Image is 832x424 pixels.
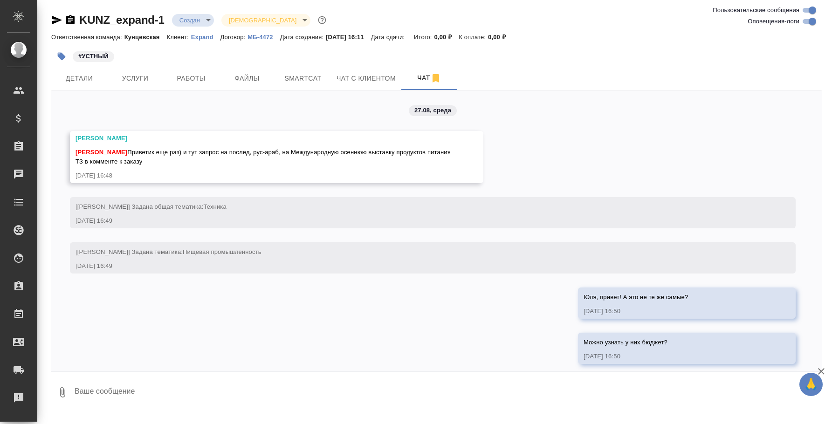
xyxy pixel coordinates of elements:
button: Доп статусы указывают на важность/срочность заказа [316,14,328,26]
span: Оповещения-логи [748,17,799,26]
p: Expand [191,34,220,41]
div: [DATE] 16:49 [76,216,763,226]
div: [DATE] 16:50 [584,307,763,316]
span: Работы [169,73,213,84]
span: Пищевая промышленность [183,248,261,255]
div: Создан [221,14,310,27]
div: [DATE] 16:48 [76,171,451,180]
span: [PERSON_NAME] [76,149,127,156]
span: Техника [203,203,227,210]
div: Создан [172,14,214,27]
span: Детали [57,73,102,84]
span: Можно узнать у них бюджет? [584,339,667,346]
a: МБ-4472 [248,33,280,41]
p: Итого: [414,34,434,41]
span: Юля, привет! А это не те же самые? [584,294,688,301]
div: [DATE] 16:50 [584,352,763,361]
span: Услуги [113,73,158,84]
button: Создан [177,16,203,24]
p: 27.08, среда [414,106,451,115]
span: Чат с клиентом [337,73,396,84]
p: 0,00 ₽ [488,34,513,41]
span: Пользовательские сообщения [713,6,799,15]
span: [[PERSON_NAME]] Задана тематика: [76,248,261,255]
button: Добавить тэг [51,46,72,67]
p: МБ-4472 [248,34,280,41]
div: [DATE] 16:49 [76,261,763,271]
button: Скопировать ссылку [65,14,76,26]
p: Дата создания: [280,34,326,41]
span: 🙏 [803,375,819,394]
button: 🙏 [799,373,823,396]
span: Приветик еще раз) и тут запрос на послед, рус-араб, на Международную осеннюю выставку продуктов п... [76,149,451,165]
button: [DEMOGRAPHIC_DATA] [226,16,299,24]
p: Ответственная команда: [51,34,124,41]
a: KUNZ_expand-1 [79,14,165,26]
p: К оплате: [459,34,488,41]
p: Кунцевская [124,34,167,41]
svg: Отписаться [430,73,441,84]
a: Expand [191,33,220,41]
p: Дата сдачи: [371,34,407,41]
p: Клиент: [167,34,191,41]
p: [DATE] 16:11 [326,34,371,41]
button: Скопировать ссылку для ЯМессенджера [51,14,62,26]
span: Smartcat [281,73,325,84]
div: [PERSON_NAME] [76,134,451,143]
span: [[PERSON_NAME]] Задана общая тематика: [76,203,227,210]
p: #УСТНЫЙ [78,52,109,61]
span: УСТНЫЙ [72,52,115,60]
span: Чат [407,72,452,84]
p: Договор: [220,34,248,41]
p: 0,00 ₽ [434,34,459,41]
span: Файлы [225,73,269,84]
